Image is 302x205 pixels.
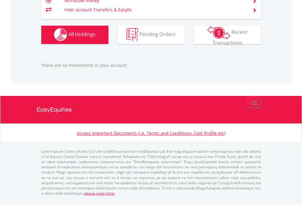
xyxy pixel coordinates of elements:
a: EasyEquities [37,96,266,123]
span: Recent Transactions [213,29,248,46]
td: Inter-account Transfers & EasyFx [64,5,245,14]
button: All Holdings [41,26,108,44]
img: holdings-wht.png [54,28,67,41]
button: Recent Transactions [194,26,261,44]
p: Lorem Ipsum Dolors (Ame) Con a/e SeddOeiusmod tem InciDiduntut Lab Etd mag aliquaen admin veniamq... [41,149,261,196]
img: pending_instructions-wht.png [126,28,138,41]
a: please read more: [84,191,115,196]
span: All Holdings [68,31,96,38]
a: Access Important Documents (i.e. Terms and Conditions, Cost Profile etc) [77,130,225,136]
span: Pending Orders [139,31,176,38]
img: transactions-zar-wht.png [207,26,230,39]
button: Pending Orders [118,26,185,44]
p: There are no investments in your account. [41,62,261,68]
